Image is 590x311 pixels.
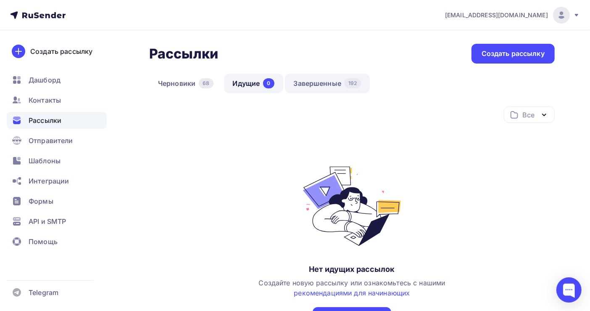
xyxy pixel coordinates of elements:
div: 192 [345,78,361,88]
a: Контакты [7,92,107,109]
div: Нет идущих рассылок [309,264,395,274]
span: Шаблоны [29,156,61,166]
h2: Рассылки [149,45,218,62]
span: API и SMTP [29,216,66,226]
a: Дашборд [7,72,107,88]
div: 68 [199,78,213,88]
span: Помощь [29,237,58,247]
span: Рассылки [29,115,61,125]
span: Формы [29,196,53,206]
div: 0 [263,78,274,88]
a: Рассылки [7,112,107,129]
a: Идущие0 [224,74,283,93]
button: Все [504,106,555,123]
div: Создать рассылку [482,49,545,58]
a: рекомендациями для начинающих [294,289,410,297]
a: Завершенные192 [285,74,370,93]
span: Создайте новую рассылку или ознакомьтесь с нашими [259,279,445,297]
span: [EMAIL_ADDRESS][DOMAIN_NAME] [445,11,548,19]
span: Дашборд [29,75,61,85]
a: [EMAIL_ADDRESS][DOMAIN_NAME] [445,7,580,24]
span: Telegram [29,287,58,298]
a: Отправители [7,132,107,149]
span: Контакты [29,95,61,105]
a: Шаблоны [7,152,107,169]
a: Формы [7,193,107,210]
a: Черновики68 [149,74,222,93]
span: Интеграции [29,176,69,186]
span: Отправители [29,136,73,146]
div: Все [523,110,535,120]
div: Создать рассылку [30,46,92,56]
